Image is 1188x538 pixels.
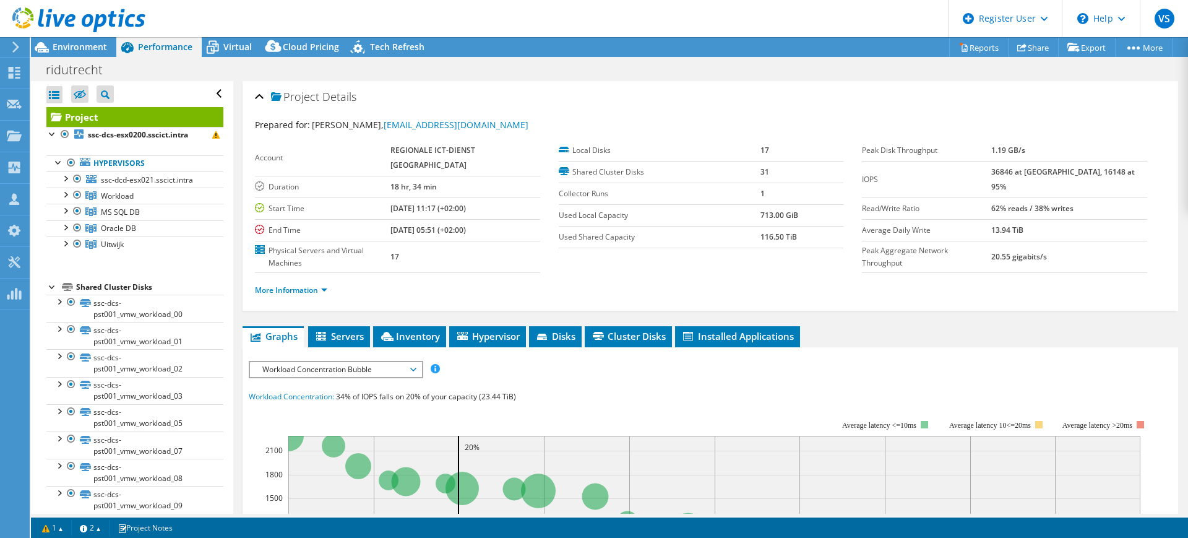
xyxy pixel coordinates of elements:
[760,232,797,242] b: 116.50 TiB
[1077,13,1088,24] svg: \n
[101,175,193,185] span: ssc-dcd-esx021.sscict.intra
[101,223,136,233] span: Oracle DB
[109,520,181,536] a: Project Notes
[256,362,415,377] span: Workload Concentration Bubble
[390,181,437,192] b: 18 hr, 34 min
[949,421,1031,430] tspan: Average latency 10<=20ms
[271,91,319,103] span: Project
[255,119,310,131] label: Prepared for:
[760,210,798,220] b: 713.00 GiB
[255,245,390,269] label: Physical Servers and Virtual Machines
[46,220,223,236] a: Oracle DB
[862,173,991,186] label: IOPS
[101,239,124,249] span: Uitwijk
[991,203,1074,214] b: 62% reads / 38% writes
[336,391,516,402] span: 34% of IOPS falls on 20% of your capacity (23.44 TiB)
[249,330,298,342] span: Graphs
[249,391,334,402] span: Workload Concentration:
[991,251,1047,262] b: 20.55 gigabits/s
[223,41,252,53] span: Virtual
[322,89,356,104] span: Details
[390,203,466,214] b: [DATE] 11:17 (+02:00)
[46,295,223,322] a: ssc-dcs-pst001_vmw_workload_00
[862,144,991,157] label: Peak Disk Throughput
[1155,9,1174,28] span: VS
[46,171,223,188] a: ssc-dcd-esx021.sscict.intra
[46,127,223,143] a: ssc-dcs-esx0200.sscict.intra
[46,377,223,404] a: ssc-dcs-pst001_vmw_workload_03
[862,224,991,236] label: Average Daily Write
[88,129,188,140] b: ssc-dcs-esx0200.sscict.intra
[1062,421,1132,430] text: Average latency >20ms
[465,442,480,453] text: 20%
[1115,38,1173,57] a: More
[40,63,122,77] h1: ridutrecht
[46,486,223,513] a: ssc-dcs-pst001_vmw_workload_09
[33,520,72,536] a: 1
[559,144,760,157] label: Local Disks
[681,330,794,342] span: Installed Applications
[991,225,1023,235] b: 13.94 TiB
[314,330,364,342] span: Servers
[255,202,390,215] label: Start Time
[46,188,223,204] a: Workload
[862,245,991,269] label: Peak Aggregate Network Throughput
[862,202,991,215] label: Read/Write Ratio
[842,421,916,430] tspan: Average latency <=10ms
[390,145,475,170] b: REGIONALE ICT-DIENST [GEOGRAPHIC_DATA]
[255,285,327,295] a: More Information
[1008,38,1059,57] a: Share
[390,251,399,262] b: 17
[949,38,1009,57] a: Reports
[991,167,1135,192] b: 36846 at [GEOGRAPHIC_DATA], 16148 at 95%
[46,107,223,127] a: Project
[46,322,223,349] a: ssc-dcs-pst001_vmw_workload_01
[265,469,283,480] text: 1800
[53,41,107,53] span: Environment
[46,432,223,459] a: ssc-dcs-pst001_vmw_workload_07
[760,145,769,155] b: 17
[138,41,192,53] span: Performance
[46,459,223,486] a: ssc-dcs-pst001_vmw_workload_08
[379,330,440,342] span: Inventory
[46,236,223,253] a: Uitwijk
[535,330,575,342] span: Disks
[255,181,390,193] label: Duration
[370,41,424,53] span: Tech Refresh
[265,445,283,456] text: 2100
[559,188,760,200] label: Collector Runs
[760,188,765,199] b: 1
[991,145,1025,155] b: 1.19 GB/s
[559,166,760,178] label: Shared Cluster Disks
[390,225,466,235] b: [DATE] 05:51 (+02:00)
[101,191,134,201] span: Workload
[71,520,110,536] a: 2
[760,167,769,177] b: 31
[1058,38,1116,57] a: Export
[46,204,223,220] a: MS SQL DB
[76,280,223,295] div: Shared Cluster Disks
[384,119,528,131] a: [EMAIL_ADDRESS][DOMAIN_NAME]
[46,155,223,171] a: Hypervisors
[455,330,520,342] span: Hypervisor
[559,209,760,222] label: Used Local Capacity
[46,404,223,432] a: ssc-dcs-pst001_vmw_workload_05
[283,41,339,53] span: Cloud Pricing
[265,493,283,503] text: 1500
[312,119,528,131] span: [PERSON_NAME],
[591,330,666,342] span: Cluster Disks
[255,152,390,164] label: Account
[559,231,760,243] label: Used Shared Capacity
[46,349,223,376] a: ssc-dcs-pst001_vmw_workload_02
[255,224,390,236] label: End Time
[101,207,140,217] span: MS SQL DB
